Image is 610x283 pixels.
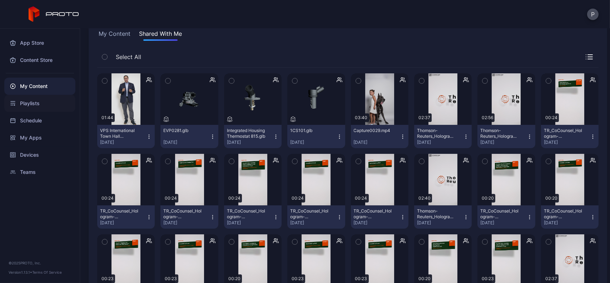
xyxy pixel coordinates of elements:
[287,205,345,229] button: TR_CoCounsel_Hologram-Mograph_Interstitial-Day2-[DATE]-3-2pm_v2.mp4[DATE]
[290,220,336,226] div: [DATE]
[97,125,155,148] button: VPS International Town Hall ([PERSON_NAME]).MP4[DATE]
[414,125,472,148] button: Thomson-Reuters_Hologram_03-Wed-13th_V03_9-16_2160x3840_H264_ENG_[DATE](1).mp4[DATE]
[4,129,75,146] a: My Apps
[227,220,273,226] div: [DATE]
[290,128,329,133] div: 1CS101.glb
[100,220,146,226] div: [DATE]
[290,140,336,145] div: [DATE]
[224,125,282,148] button: Integrated Housing Thermostat 815.glb[DATE]
[480,220,526,226] div: [DATE]
[544,220,590,226] div: [DATE]
[4,78,75,95] a: My Content
[541,205,599,229] button: TR_CoCounsel_Hologram-Mograph_Interstitial-Day1-[DATE]-2-2pm_v2.mp4[DATE]
[227,140,273,145] div: [DATE]
[414,205,472,229] button: Thomson-Reuters_Hologram_01-Mon-11th_V03_9-16_2160x3840_H264_ENG_[DATE].mp4[DATE]
[587,9,599,20] button: P
[417,140,463,145] div: [DATE]
[351,205,408,229] button: TR_CoCounsel_Hologram-Mograph_Interstitial-Day2-[DATE]-2-12-30pm_v2.mp4[DATE]
[9,260,71,266] div: © 2025 PROTO, Inc.
[100,208,139,220] div: TR_CoCounsel_Hologram-Mograph_Interstitial-Day2-Tuesday-1-11am_v2.mp4
[4,34,75,52] a: App Store
[163,208,203,220] div: TR_CoCounsel_Hologram-Mograph_Interstitial-Day2-Tuesday-Fireside-12pm.mp4
[227,208,266,220] div: TR_CoCounsel_Hologram-Mograph_Interstitial-Day2-Tuesday-4-3pm_v2.mp4
[351,125,408,148] button: Capture0029.mp4[DATE]
[9,270,32,274] span: Version 1.13.1 •
[4,112,75,129] a: Schedule
[100,128,139,139] div: VPS International Town Hall (Jeff Hulse).MP4
[138,29,183,41] button: Shared With Me
[163,140,209,145] div: [DATE]
[163,220,209,226] div: [DATE]
[544,128,583,139] div: TR_CoCounsel_Hologram-Mograph_Interstitial-Day2-Tuesday-5-3-30pm_v2.mp4
[290,208,329,220] div: TR_CoCounsel_Hologram-Mograph_Interstitial-Day2-Tuesday-3-2pm_v2.mp4
[287,125,345,148] button: 1CS101.glb[DATE]
[417,220,463,226] div: [DATE]
[100,140,146,145] div: [DATE]
[160,205,218,229] button: TR_CoCounsel_Hologram-Mograph_Interstitial-Day2-[DATE]-Fireside-12pm.mp4[DATE]
[480,140,526,145] div: [DATE]
[354,128,393,133] div: Capture0029.mp4
[4,164,75,181] a: Teams
[480,208,520,220] div: TR_CoCounsel_Hologram-Mograph_Interstitial-Day1-Monday-1-1pm_v2.mp4
[354,140,400,145] div: [DATE]
[163,128,203,133] div: EVP0281.glb
[541,125,599,148] button: TR_CoCounsel_Hologram-Mograph_Interstitial-Day2-[DATE]-5-3-30pm_v2.mp4[DATE]
[97,29,132,41] button: My Content
[97,205,155,229] button: TR_CoCounsel_Hologram-Mograph_Interstitial-Day2-[DATE]-1-11am_v2.mp4[DATE]
[477,205,535,229] button: TR_CoCounsel_Hologram-Mograph_Interstitial-Day1-[DATE]-1-1pm_v2.mp4[DATE]
[4,146,75,164] a: Devices
[544,140,590,145] div: [DATE]
[354,208,393,220] div: TR_CoCounsel_Hologram-Mograph_Interstitial-Day2-Tuesday-2-12-30pm_v2.mp4
[417,208,456,220] div: Thomson-Reuters_Hologram_01-Mon-11th_V03_9-16_2160x3840_H264_ENG_2025-08-07.mp4
[544,208,583,220] div: TR_CoCounsel_Hologram-Mograph_Interstitial-Day1-Monday-2-2pm_v2.mp4
[160,125,218,148] button: EVP0281.glb[DATE]
[116,53,141,61] span: Select All
[4,95,75,112] a: Playlists
[354,220,400,226] div: [DATE]
[480,128,520,139] div: Thomson-Reuters_Hologram_02-Tue-12th_V04_9-16_2160x3840_H264_ENG_2025-08-08(1).mp4
[477,125,535,148] button: Thomson-Reuters_Hologram_02-Tue-12th_V04_9-16_2160x3840_H264_ENG_[DATE](1).mp4[DATE]
[227,128,266,139] div: Integrated Housing Thermostat 815.glb
[224,205,282,229] button: TR_CoCounsel_Hologram-Mograph_Interstitial-Day2-[DATE]-4-3pm_v2.mp4[DATE]
[32,270,62,274] a: Terms Of Service
[4,52,75,69] a: Content Store
[417,128,456,139] div: Thomson-Reuters_Hologram_03-Wed-13th_V03_9-16_2160x3840_H264_ENG_2025-08-07(1).mp4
